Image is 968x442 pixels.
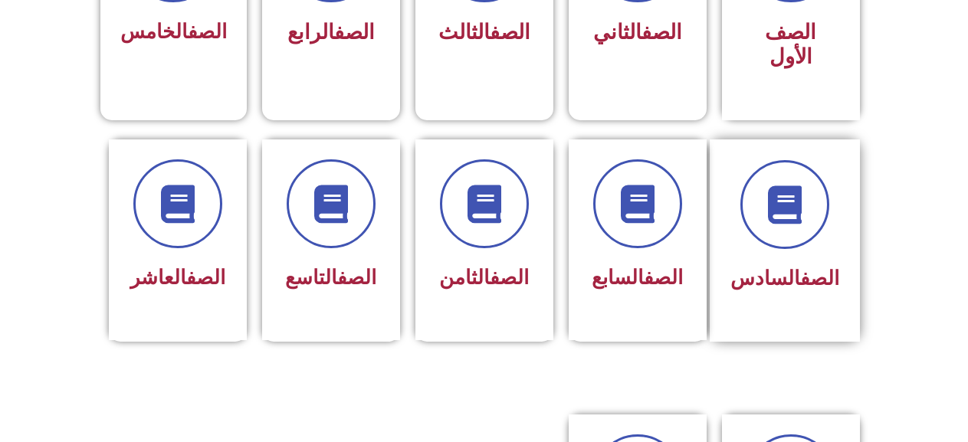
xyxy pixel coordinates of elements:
span: التاسع [285,266,376,289]
span: السابع [592,266,683,289]
span: السادس [730,267,839,290]
a: الصف [490,20,530,44]
a: الصف [186,266,225,289]
span: الصف الأول [765,20,816,69]
a: الصف [490,266,529,289]
span: العاشر [130,266,225,289]
span: الخامس [120,20,227,43]
a: الصف [337,266,376,289]
a: الصف [642,20,682,44]
a: الصف [644,266,683,289]
a: الصف [188,20,227,43]
span: الرابع [287,20,375,44]
span: الثاني [593,20,682,44]
a: الصف [334,20,375,44]
a: الصف [800,267,839,290]
span: الثالث [438,20,530,44]
span: الثامن [439,266,529,289]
